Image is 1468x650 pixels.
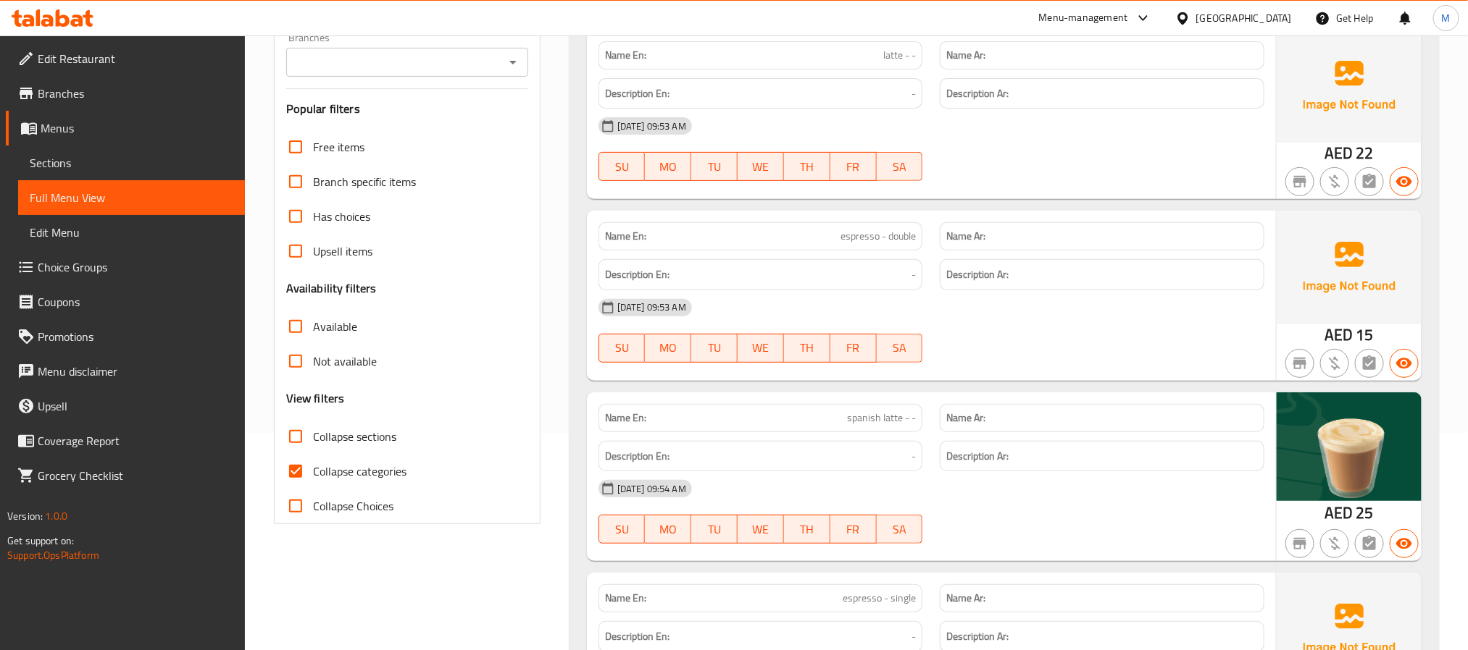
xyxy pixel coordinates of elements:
[605,85,670,103] strong: Description En:
[1277,211,1422,324] img: Ae5nvW7+0k+MAAAAAElFTkSuQmCC
[1325,499,1353,527] span: AED
[651,519,685,540] span: MO
[1325,321,1353,349] span: AED
[18,180,245,215] a: Full Menu View
[912,447,916,465] span: -
[946,447,1009,465] strong: Description Ar:
[18,145,245,180] a: Sections
[836,156,871,177] span: FR
[877,515,923,544] button: SA
[1356,321,1374,349] span: 15
[30,224,233,241] span: Edit Menu
[743,519,778,540] span: WE
[1039,9,1128,27] div: Menu-management
[313,173,416,190] span: Branch specific items
[946,591,985,606] strong: Name Ar:
[6,284,245,319] a: Coupons
[877,334,923,363] button: SA
[830,334,877,363] button: FR
[605,519,640,540] span: SU
[38,397,233,415] span: Upsell
[651,156,685,177] span: MO
[6,41,245,76] a: Edit Restaurant
[605,266,670,284] strong: Description En:
[946,628,1009,646] strong: Description Ar:
[877,152,923,181] button: SA
[883,156,917,177] span: SA
[605,447,670,465] strong: Description En:
[38,363,233,380] span: Menu disclaimer
[946,85,1009,103] strong: Description Ar:
[503,52,523,72] button: Open
[790,519,825,540] span: TH
[784,152,830,181] button: TH
[697,519,732,540] span: TU
[313,208,370,225] span: Has choices
[30,154,233,172] span: Sections
[38,258,233,276] span: Choice Groups
[645,152,691,181] button: MO
[313,138,364,156] span: Free items
[743,156,778,177] span: WE
[784,515,830,544] button: TH
[1356,139,1374,167] span: 22
[313,428,396,445] span: Collapse sections
[790,156,825,177] span: TH
[738,515,784,544] button: WE
[38,293,233,311] span: Coupons
[645,515,691,544] button: MO
[605,229,646,244] strong: Name En:
[738,152,784,181] button: WE
[1196,10,1292,26] div: [GEOGRAPHIC_DATA]
[946,266,1009,284] strong: Description Ar:
[605,628,670,646] strong: Description En:
[743,337,778,358] span: WE
[1355,349,1384,378] button: Not has choices
[313,318,357,335] span: Available
[841,229,916,244] span: espresso - double
[7,546,99,565] a: Support.OpsPlatform
[883,337,917,358] span: SA
[18,215,245,250] a: Edit Menu
[691,152,738,181] button: TU
[1277,392,1422,501] img: mmw_638907620442597400
[1390,349,1419,378] button: Available
[6,250,245,284] a: Choice Groups
[313,497,393,515] span: Collapse Choices
[1285,529,1314,558] button: Not branch specific item
[1442,10,1451,26] span: M
[883,48,916,63] span: latte - -
[883,519,917,540] span: SA
[38,50,233,67] span: Edit Restaurant
[1390,167,1419,196] button: Available
[605,591,646,606] strong: Name En:
[612,482,692,496] span: [DATE] 09:54 AM
[1320,529,1349,558] button: Purchased item
[6,319,245,354] a: Promotions
[38,328,233,345] span: Promotions
[1285,167,1314,196] button: Not branch specific item
[830,152,877,181] button: FR
[1285,349,1314,378] button: Not branch specific item
[6,354,245,389] a: Menu disclaimer
[286,280,377,297] h3: Availability filters
[830,515,877,544] button: FR
[1320,167,1349,196] button: Purchased item
[45,507,67,526] span: 1.0.0
[1320,349,1349,378] button: Purchased item
[1325,139,1353,167] span: AED
[7,507,43,526] span: Version:
[38,467,233,484] span: Grocery Checklist
[6,111,245,145] a: Menus
[697,337,732,358] span: TU
[6,76,245,111] a: Branches
[697,156,732,177] span: TU
[1277,30,1422,143] img: Ae5nvW7+0k+MAAAAAElFTkSuQmCC
[6,458,245,493] a: Grocery Checklist
[313,463,406,480] span: Collapse categories
[599,515,646,544] button: SU
[605,156,640,177] span: SU
[599,334,646,363] button: SU
[30,189,233,206] span: Full Menu View
[41,119,233,137] span: Menus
